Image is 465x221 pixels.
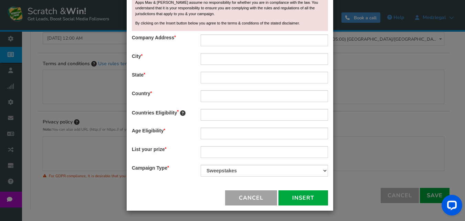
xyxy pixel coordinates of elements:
label: Campaign Type [127,165,195,171]
label: Age Eligibility [127,128,195,134]
label: Company Address [127,34,195,41]
label: Countries Eligibility [127,109,195,117]
iframe: LiveChat chat widget [436,192,465,221]
p: By clicking on the Insert button below you agree to the terms & conditions of the stated disclaimer. [135,20,325,26]
button: Cancel [225,190,277,205]
label: Country [127,90,195,97]
label: List your prize [127,146,195,153]
label: City [127,53,195,60]
button: Insert [278,190,328,205]
label: State [127,72,195,78]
